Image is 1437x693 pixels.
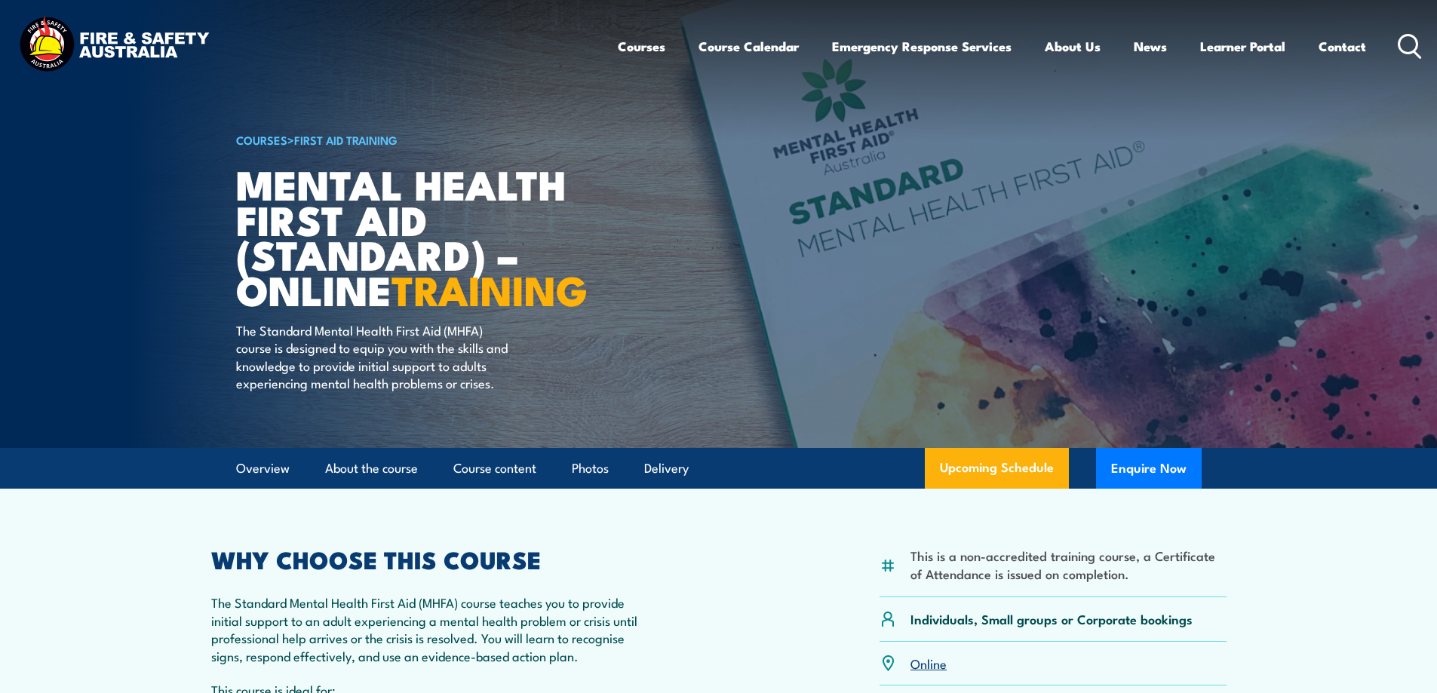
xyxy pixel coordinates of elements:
[211,548,652,569] h2: WHY CHOOSE THIS COURSE
[294,131,398,148] a: First Aid Training
[910,654,947,672] a: Online
[453,449,536,489] a: Course content
[236,166,609,307] h1: Mental Health First Aid (Standard) – Online
[236,449,290,489] a: Overview
[236,321,511,392] p: The Standard Mental Health First Aid (MHFA) course is designed to equip you with the skills and k...
[1200,26,1285,66] a: Learner Portal
[572,449,609,489] a: Photos
[1134,26,1167,66] a: News
[699,26,799,66] a: Course Calendar
[910,547,1227,582] li: This is a non-accredited training course, a Certificate of Attendance is issued on completion.
[236,130,609,149] h6: >
[1319,26,1366,66] a: Contact
[644,449,689,489] a: Delivery
[325,449,418,489] a: About the course
[1045,26,1101,66] a: About Us
[925,448,1069,489] a: Upcoming Schedule
[211,593,652,664] p: The Standard Mental Health First Aid (MHFA) course teaches you to provide initial support to an a...
[832,26,1012,66] a: Emergency Response Services
[391,257,588,320] strong: TRAINING
[1096,448,1202,489] button: Enquire Now
[618,26,665,66] a: Courses
[236,131,287,148] a: COURSES
[910,610,1193,627] p: Individuals, Small groups or Corporate bookings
